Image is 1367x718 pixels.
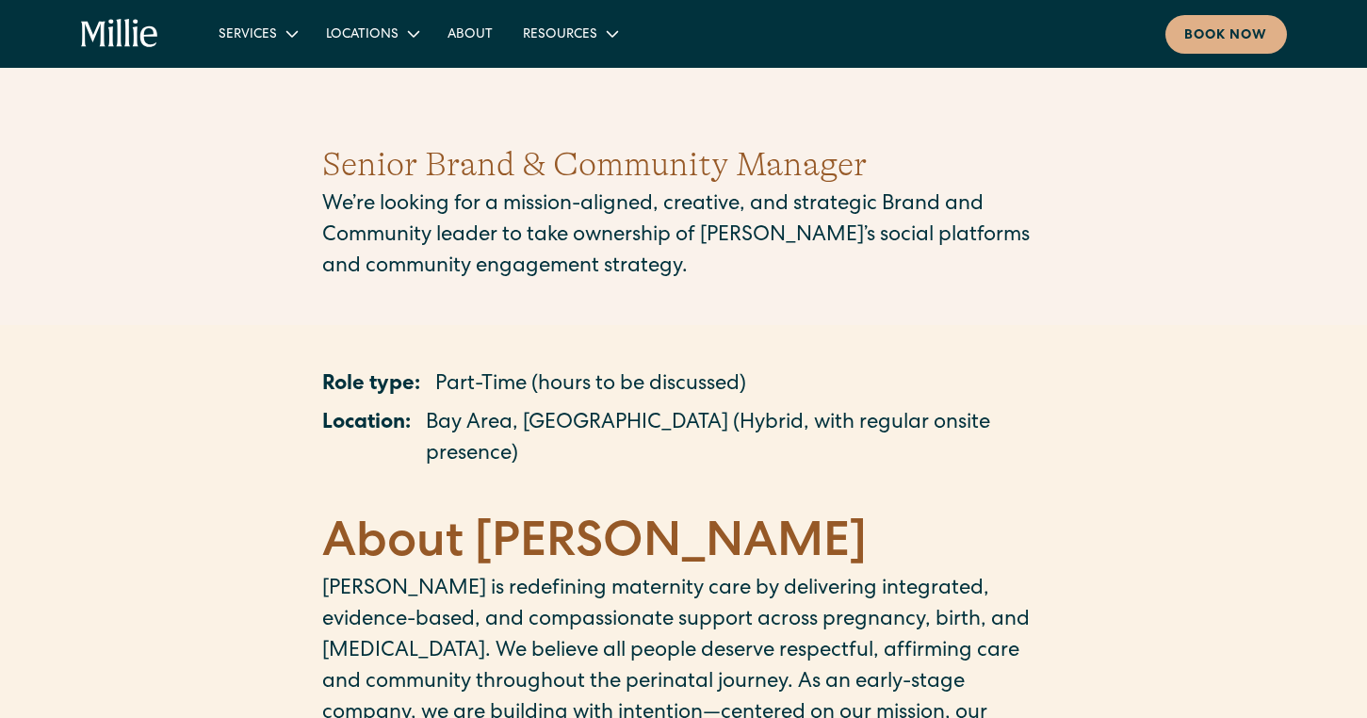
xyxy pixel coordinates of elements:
[1184,26,1268,46] div: Book now
[81,19,159,49] a: home
[426,409,1046,471] p: Bay Area, [GEOGRAPHIC_DATA] (Hybrid, with regular onsite presence)
[435,370,746,401] p: Part-Time (hours to be discussed)
[203,18,311,49] div: Services
[523,25,597,45] div: Resources
[322,370,420,401] p: Role type:
[326,25,399,45] div: Locations
[1165,15,1287,54] a: Book now
[322,479,1046,510] p: ‍
[322,190,1046,284] p: We’re looking for a mission-aligned, creative, and strategic Brand and Community leader to take o...
[508,18,631,49] div: Resources
[219,25,277,45] div: Services
[322,521,867,570] strong: About [PERSON_NAME]
[322,139,1046,190] h1: Senior Brand & Community Manager
[432,18,508,49] a: About
[311,18,432,49] div: Locations
[322,409,411,471] p: Location:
